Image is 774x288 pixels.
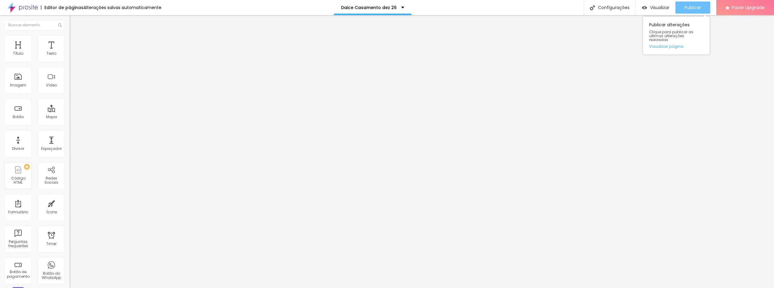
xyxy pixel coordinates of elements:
p: Daice Casamento dez 26 [341,5,397,10]
input: Buscar elemento [5,20,65,31]
div: Timer [46,242,57,246]
button: Visualizar [636,2,675,14]
div: Editor de páginas [41,5,83,10]
span: Clique para publicar as ultimas alterações reaizadas [649,30,704,42]
img: view-1.svg [642,5,647,10]
span: Publicar [685,5,701,10]
div: Botão [13,115,24,119]
img: Icone [590,5,595,10]
div: Espaçador [41,147,62,151]
button: Publicar [675,2,710,14]
img: Icone [58,23,62,27]
div: Alterações salvas automaticamente [83,5,161,10]
div: Mapa [46,115,57,119]
a: Visualizar página [649,44,704,48]
div: Título [13,51,23,56]
div: Botão do WhatsApp [39,271,63,280]
div: Publicar alterações [643,17,710,54]
span: Visualizar [650,5,669,10]
div: Texto [47,51,56,56]
span: Fazer Upgrade [732,5,765,10]
div: Vídeo [46,83,57,87]
div: Código HTML [6,176,30,185]
div: Botão de pagamento [6,270,30,279]
div: Redes Sociais [39,176,63,185]
iframe: Editor [70,15,774,288]
div: Ícone [46,210,57,214]
div: Perguntas frequentes [6,240,30,248]
div: Formulário [8,210,28,214]
div: Divisor [12,147,24,151]
div: Imagem [10,83,26,87]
